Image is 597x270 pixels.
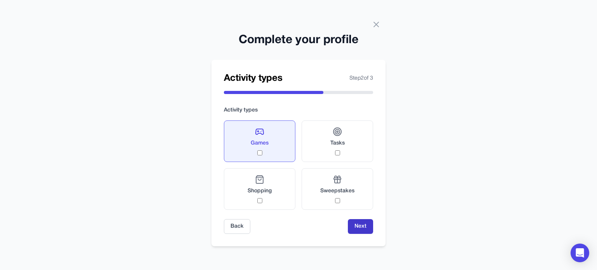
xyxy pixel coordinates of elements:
[571,244,589,262] div: Open Intercom Messenger
[335,198,340,203] input: Sweepstakes
[211,33,386,47] h2: Complete your profile
[224,106,373,114] label: Activity types
[330,139,345,147] span: Tasks
[257,198,262,203] input: Shopping
[224,219,250,234] button: Back
[224,72,283,85] h2: Activity types
[248,187,272,195] span: Shopping
[251,139,269,147] span: Games
[335,150,340,155] input: Tasks
[348,219,373,234] button: Next
[320,187,354,195] span: Sweepstakes
[257,150,262,155] input: Games
[349,75,373,82] span: Step 2 of 3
